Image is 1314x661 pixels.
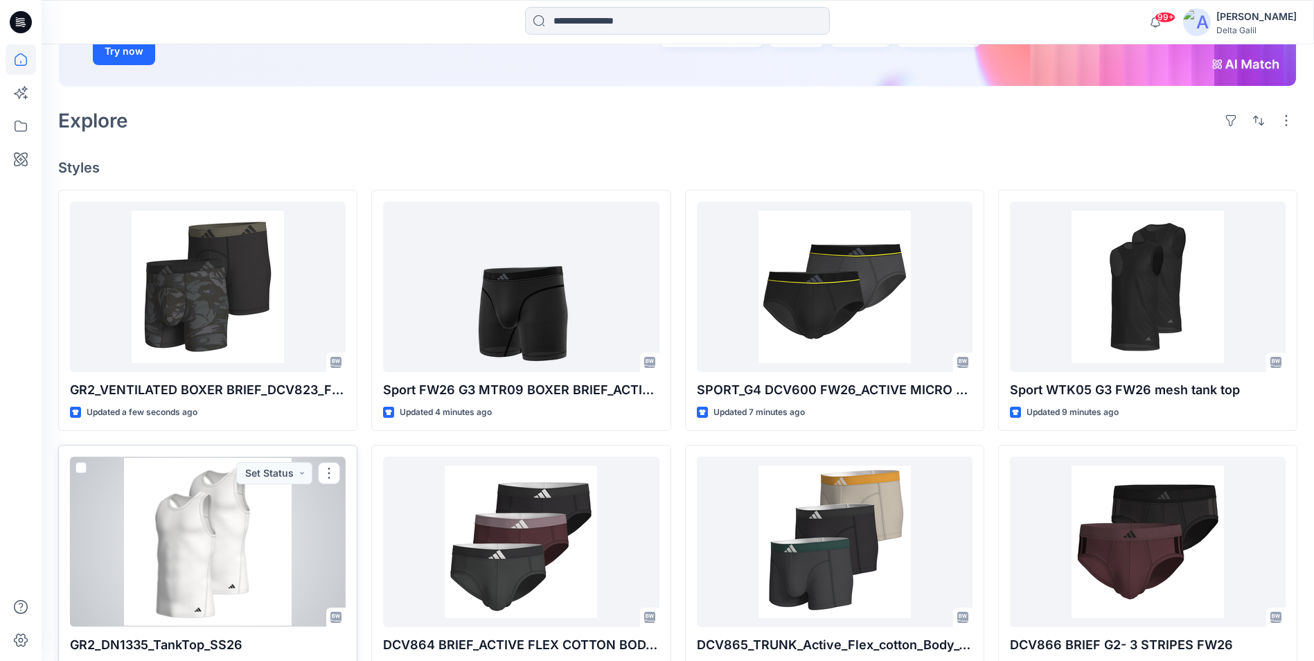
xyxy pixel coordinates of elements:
a: GR2_VENTILATED BOXER BRIEF_DCV823_FW26 [70,202,346,371]
h2: Explore [58,109,128,132]
p: Sport WTK05 G3 FW26 mesh tank top [1010,380,1286,400]
a: SPORT_G4 DCV600 FW26_ACTIVE MICRO FLEX ECO_BRIEF [697,202,973,371]
a: DCV865_TRUNK_Active_Flex_cotton_Body_G2_FW26 [697,457,973,626]
p: DCV864 BRIEF_ACTIVE FLEX COTTON BODY_G2_FW26 [383,635,659,655]
a: Sport FW26 G3 MTR09 BOXER BRIEF_ACTIVE MICRO VENT [383,202,659,371]
p: Sport FW26 G3 MTR09 BOXER BRIEF_ACTIVE MICRO VENT [383,380,659,400]
a: Sport WTK05 G3 FW26 mesh tank top [1010,202,1286,371]
span: 99+ [1155,12,1175,23]
p: Updated 7 minutes ago [713,405,805,420]
button: Try now [93,37,155,65]
p: DCV865_TRUNK_Active_Flex_cotton_Body_G2_FW26 [697,635,973,655]
img: avatar [1183,8,1211,36]
p: Updated 4 minutes ago [400,405,492,420]
a: GR2_DN1335_TankTop_SS26 [70,457,346,626]
a: DCV866 BRIEF G2- 3 STRIPES FW26 [1010,457,1286,626]
p: Updated a few seconds ago [87,405,197,420]
h4: Styles [58,159,1297,176]
p: GR2_DN1335_TankTop_SS26 [70,635,346,655]
p: DCV866 BRIEF G2- 3 STRIPES FW26 [1010,635,1286,655]
p: SPORT_G4 DCV600 FW26_ACTIVE MICRO FLEX ECO_BRIEF [697,380,973,400]
p: GR2_VENTILATED BOXER BRIEF_DCV823_FW26 [70,380,346,400]
div: [PERSON_NAME] [1216,8,1297,25]
div: Delta Galil [1216,25,1297,35]
a: DCV864 BRIEF_ACTIVE FLEX COTTON BODY_G2_FW26 [383,457,659,626]
p: Updated 9 minutes ago [1027,405,1119,420]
